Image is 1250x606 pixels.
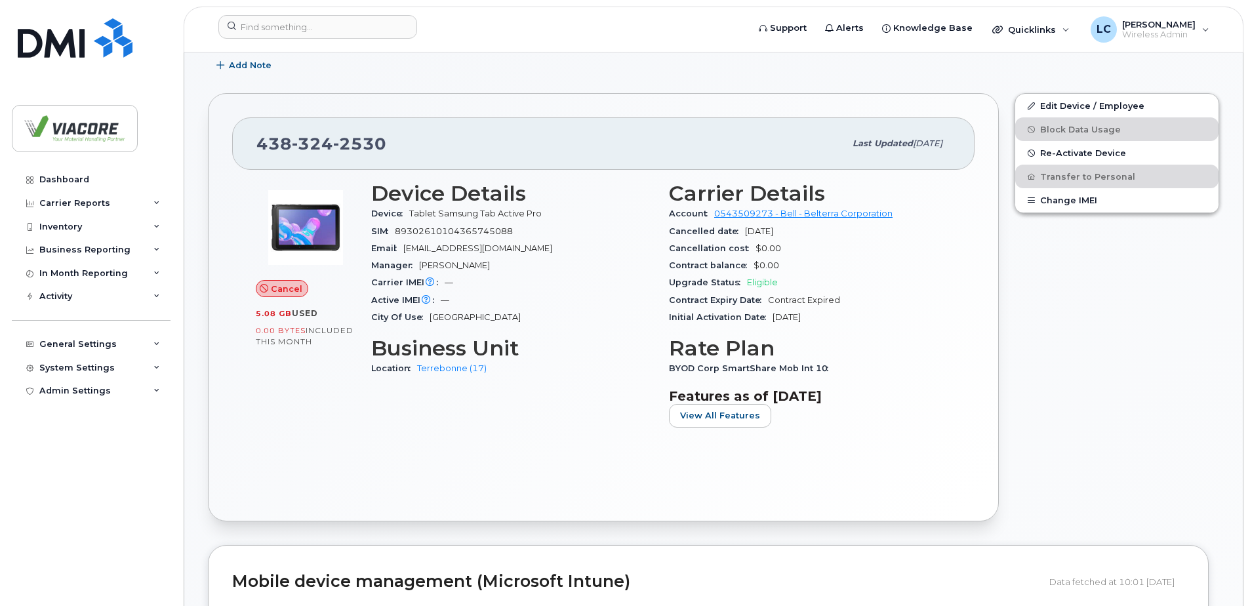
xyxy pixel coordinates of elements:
span: 438 [256,134,386,153]
img: image20231002-3703462-twfi5z.jpeg [266,188,345,267]
span: BYOD Corp SmartShare Mob Int 10 [669,363,835,373]
span: Location [371,363,417,373]
button: Change IMEI [1015,188,1219,212]
span: [EMAIL_ADDRESS][DOMAIN_NAME] [403,243,552,253]
button: Block Data Usage [1015,117,1219,141]
span: Email [371,243,403,253]
span: Cancellation cost [669,243,756,253]
div: Lyndon Calapini [1081,16,1219,43]
span: 324 [292,134,333,153]
span: Alerts [836,22,864,35]
button: Add Note [208,54,283,77]
h3: Carrier Details [669,182,951,205]
span: — [445,277,453,287]
span: used [292,308,318,318]
span: [PERSON_NAME] [1122,19,1196,30]
span: Contract Expiry Date [669,295,768,305]
span: View All Features [680,409,760,422]
a: Alerts [816,15,873,41]
span: Upgrade Status [669,277,747,287]
a: Terrebonne (17) [417,363,487,373]
input: Find something... [218,15,417,39]
span: [PERSON_NAME] [419,260,490,270]
a: 0543509273 - Bell - Belterra Corporation [714,209,893,218]
span: [DATE] [745,226,773,236]
span: LC [1097,22,1111,37]
span: Manager [371,260,419,270]
span: Eligible [747,277,778,287]
span: Account [669,209,714,218]
span: [GEOGRAPHIC_DATA] [430,312,521,322]
span: Contract Expired [768,295,840,305]
span: 2530 [333,134,386,153]
span: 5.08 GB [256,309,292,318]
span: Re-Activate Device [1040,148,1126,158]
div: Data fetched at 10:01 [DATE] [1049,569,1184,594]
div: Quicklinks [983,16,1079,43]
span: $0.00 [754,260,779,270]
span: 89302610104365745088 [395,226,513,236]
h3: Device Details [371,182,653,205]
h3: Rate Plan [669,336,951,360]
button: Re-Activate Device [1015,141,1219,165]
span: Initial Activation Date [669,312,773,322]
a: Support [750,15,816,41]
span: — [441,295,449,305]
span: Contract balance [669,260,754,270]
h2: Mobile device management (Microsoft Intune) [232,573,1039,591]
span: Wireless Admin [1122,30,1196,40]
button: View All Features [669,404,771,428]
span: [DATE] [913,138,942,148]
span: City Of Use [371,312,430,322]
h3: Features as of [DATE] [669,388,951,404]
a: Knowledge Base [873,15,982,41]
span: Last updated [853,138,913,148]
span: Cancelled date [669,226,745,236]
span: Add Note [229,59,272,71]
button: Transfer to Personal [1015,165,1219,188]
span: 0.00 Bytes [256,326,306,335]
span: Active IMEI [371,295,441,305]
span: Device [371,209,409,218]
h3: Business Unit [371,336,653,360]
span: Cancel [271,283,302,295]
span: $0.00 [756,243,781,253]
span: Support [770,22,807,35]
a: Edit Device / Employee [1015,94,1219,117]
span: [DATE] [773,312,801,322]
span: Quicklinks [1008,24,1056,35]
span: Carrier IMEI [371,277,445,287]
span: Tablet Samsung Tab Active Pro [409,209,542,218]
span: Knowledge Base [893,22,973,35]
span: SIM [371,226,395,236]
